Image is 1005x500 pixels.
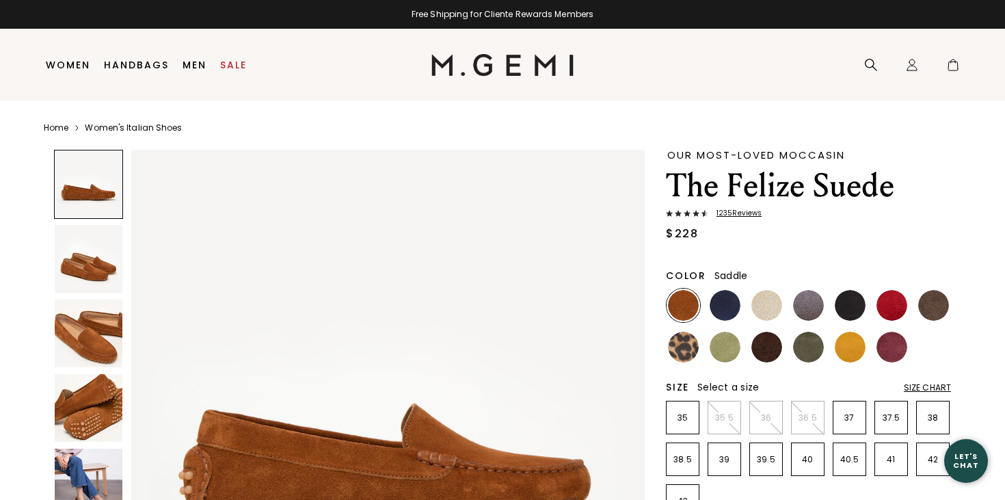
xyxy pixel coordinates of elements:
[668,332,699,363] img: Leopard Print
[667,150,951,160] div: Our Most-Loved Moccasin
[708,209,762,218] span: 1235 Review s
[710,332,740,363] img: Pistachio
[751,290,782,321] img: Latte
[46,60,90,70] a: Women
[55,225,122,293] img: The Felize Suede
[792,412,824,423] p: 36.5
[708,412,740,423] p: 35.5
[904,382,951,393] div: Size Chart
[55,300,122,367] img: The Felize Suede
[835,332,866,363] img: Sunflower
[104,60,169,70] a: Handbags
[876,332,907,363] img: Burgundy
[666,209,951,220] a: 1235Reviews
[85,122,182,133] a: Women's Italian Shoes
[917,412,949,423] p: 38
[666,270,706,281] h2: Color
[944,452,988,469] div: Let's Chat
[750,454,782,465] p: 39.5
[792,454,824,465] p: 40
[917,454,949,465] p: 42
[697,380,759,394] span: Select a size
[220,60,247,70] a: Sale
[708,454,740,465] p: 39
[55,374,122,442] img: The Felize Suede
[710,290,740,321] img: Midnight Blue
[431,54,574,76] img: M.Gemi
[44,122,68,133] a: Home
[183,60,206,70] a: Men
[666,382,689,393] h2: Size
[875,454,907,465] p: 41
[875,412,907,423] p: 37.5
[667,412,699,423] p: 35
[751,332,782,363] img: Chocolate
[793,290,824,321] img: Gray
[667,454,699,465] p: 38.5
[714,269,748,282] span: Saddle
[833,454,866,465] p: 40.5
[750,412,782,423] p: 36
[666,167,951,205] h1: The Felize Suede
[666,226,698,242] div: $228
[793,332,824,363] img: Olive
[833,412,866,423] p: 37
[918,290,949,321] img: Mushroom
[835,290,866,321] img: Black
[668,290,699,321] img: Saddle
[876,290,907,321] img: Sunset Red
